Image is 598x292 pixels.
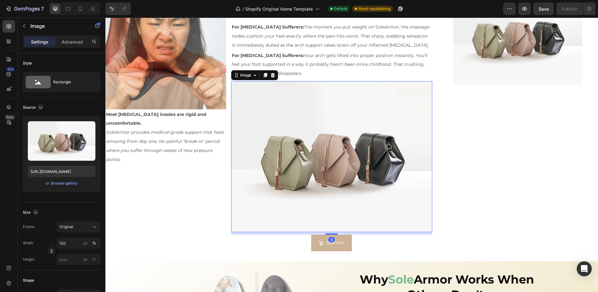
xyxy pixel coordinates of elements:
[90,256,98,263] button: px
[62,39,83,45] p: Advanced
[23,224,34,230] label: Frame
[90,239,98,247] button: px
[83,257,88,262] div: px
[577,261,592,276] div: Open Intercom Messenger
[23,240,33,246] label: Width
[126,64,327,215] img: image_demo.jpg
[82,256,89,263] button: %
[23,257,34,262] label: Height
[126,35,322,59] span: Your arch gets lifted into proper position instantly. You'll feel your foot supported in a way it...
[533,3,554,15] button: Save
[134,55,147,60] div: Image
[41,5,44,13] p: 7
[562,6,577,12] div: Publish
[206,217,246,234] a: Button
[105,3,131,15] div: Undo/Redo
[59,224,73,230] span: Original
[28,166,95,177] input: https://example.com/image.jpg
[105,18,598,292] iframe: Design area
[334,6,347,12] span: Default
[83,240,88,246] div: px
[358,6,390,12] span: Need republishing
[242,6,244,12] span: /
[31,39,48,45] p: Settings
[57,221,100,232] button: Original
[57,254,100,265] input: px%
[3,3,47,15] button: 7
[223,220,229,225] div: 8
[23,60,32,66] div: Style
[46,180,49,187] span: or
[51,180,78,186] button: Browse gallery
[92,257,96,262] div: %
[92,240,96,246] div: %
[53,75,91,89] div: Rectangle
[245,6,313,12] span: Shopify Original Home Template
[283,255,308,269] span: Sole
[23,103,44,112] div: Source
[23,208,39,217] div: Size
[57,237,100,249] input: px%
[6,67,15,72] div: 450
[126,35,199,41] strong: For [MEDICAL_DATA] Sufferers:
[539,6,549,12] span: Save
[30,22,84,30] p: Image
[23,278,34,283] div: Shape
[5,115,15,120] div: Beta
[221,221,239,230] p: Button
[556,3,583,15] button: Publish
[82,239,89,247] button: %
[28,121,95,161] img: preview-image
[249,254,434,285] h2: Why Armor Works When Others Don't:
